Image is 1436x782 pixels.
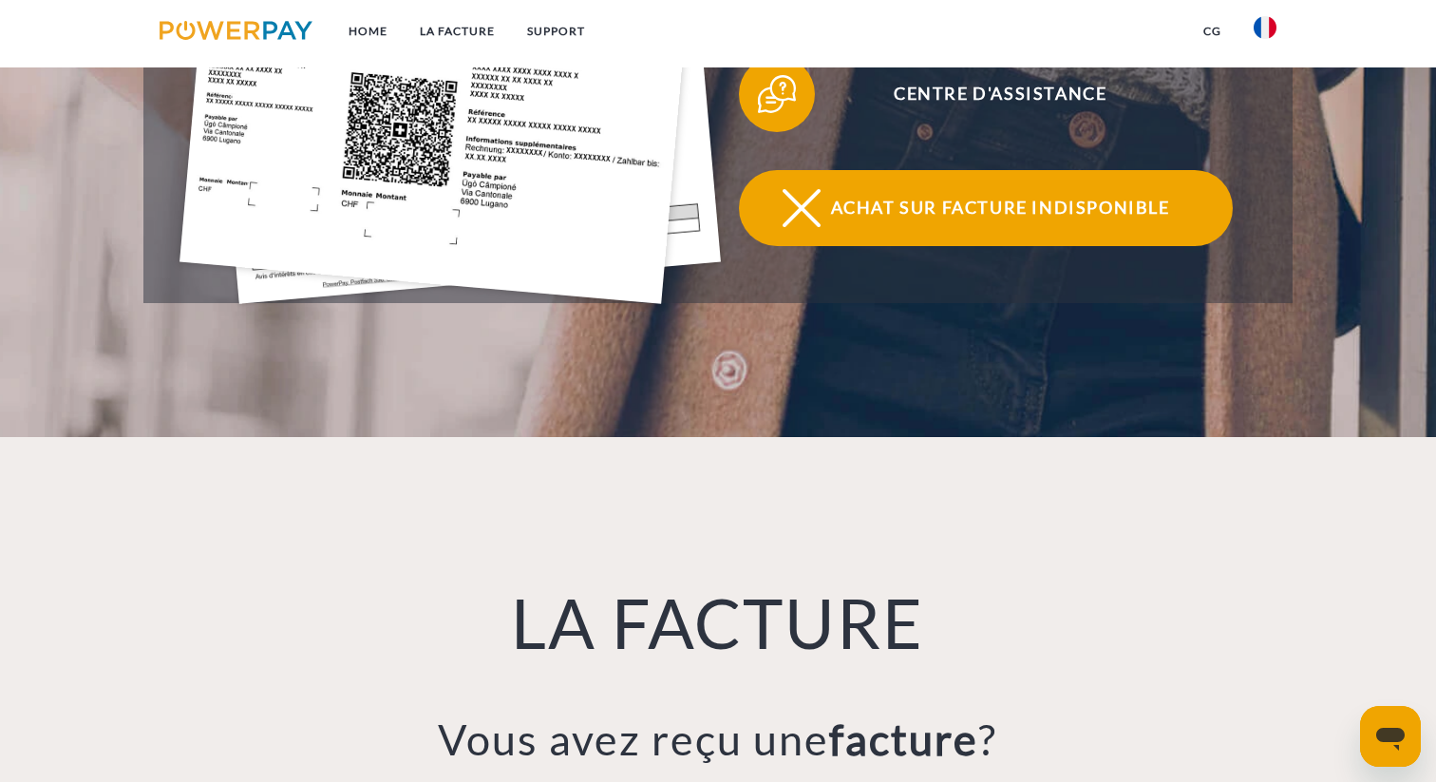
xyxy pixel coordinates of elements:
[1360,706,1421,767] iframe: Bouton de lancement de la fenêtre de messagerie, conversation en cours
[1254,16,1276,39] img: fr
[829,714,978,765] b: facture
[159,713,1277,766] h3: Vous avez reçu une ?
[404,14,511,48] a: LA FACTURE
[160,21,312,40] img: logo-powerpay.svg
[753,70,801,118] img: qb_help.svg
[739,56,1233,132] button: Centre d'assistance
[511,14,601,48] a: Support
[739,170,1233,246] button: Achat sur facture indisponible
[1187,14,1238,48] a: CG
[778,184,825,232] img: qb_close.svg
[767,56,1233,132] span: Centre d'assistance
[767,170,1233,246] span: Achat sur facture indisponible
[332,14,404,48] a: Home
[159,580,1277,665] h1: LA FACTURE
